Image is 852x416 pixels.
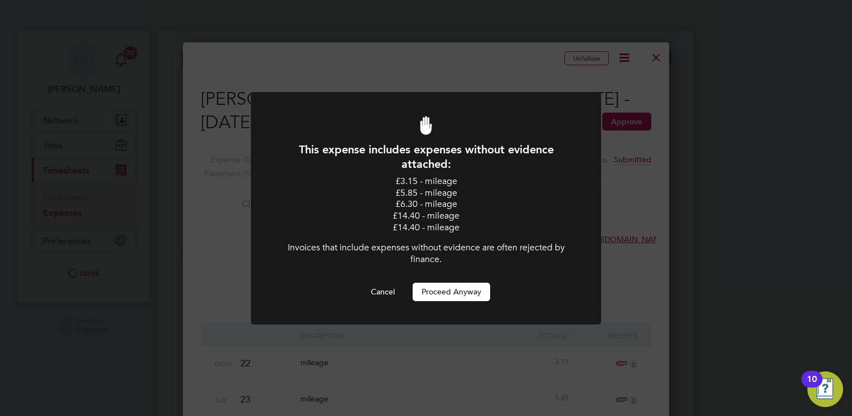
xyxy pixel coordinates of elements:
[281,242,571,265] p: Invoices that include expenses without evidence are often rejected by finance.
[807,371,843,407] button: Open Resource Center, 10 new notifications
[281,176,571,234] p: £3.15 - mileage £5.85 - mileage £6.30 - mileage £14.40 - mileage £14.40 - mileage
[362,283,404,301] button: Cancel
[413,283,490,301] button: Proceed Anyway
[281,142,571,171] h1: This expense includes expenses without evidence attached:
[807,379,817,394] div: 10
